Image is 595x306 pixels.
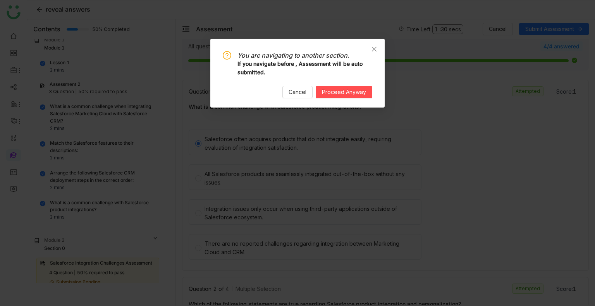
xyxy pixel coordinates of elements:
[322,88,366,96] span: Proceed Anyway
[289,88,306,96] span: Cancel
[237,60,363,75] b: If you navigate before , Assessment will be auto submitted.
[237,51,349,59] i: You are navigating to another section.
[316,86,372,98] button: Proceed Anyway
[364,39,385,60] button: Close
[282,86,313,98] button: Cancel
